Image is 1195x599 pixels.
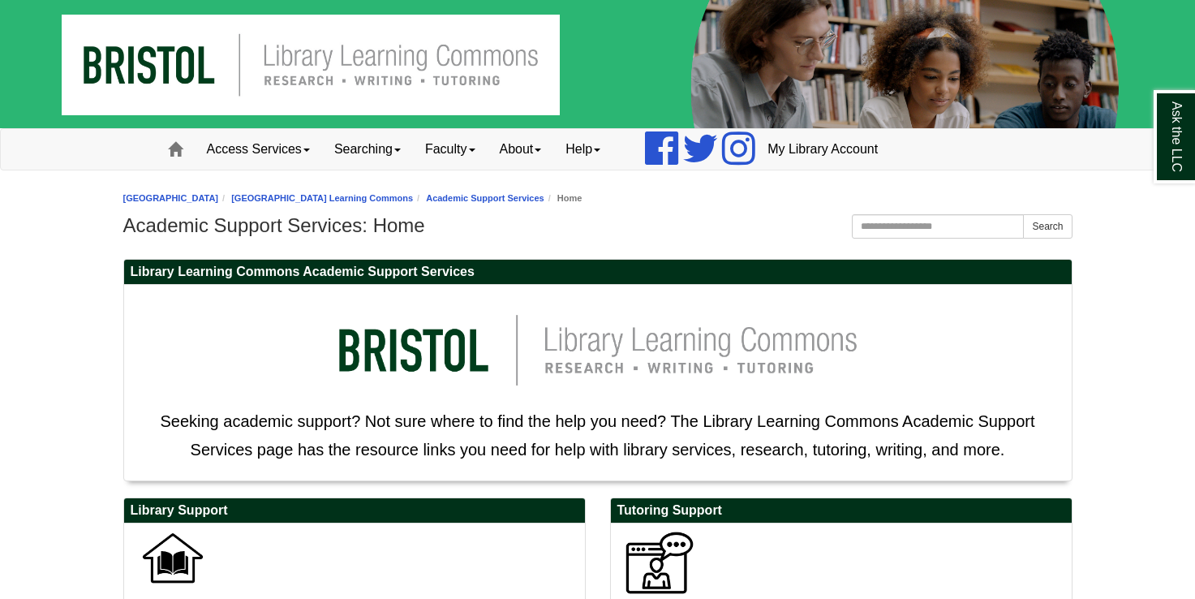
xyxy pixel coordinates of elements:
[124,498,585,524] h2: Library Support
[755,129,890,170] a: My Library Account
[123,191,1072,206] nav: breadcrumb
[426,193,544,203] a: Academic Support Services
[488,129,554,170] a: About
[314,293,882,407] img: llc logo
[231,193,413,203] a: [GEOGRAPHIC_DATA] Learning Commons
[553,129,613,170] a: Help
[413,129,488,170] a: Faculty
[195,129,322,170] a: Access Services
[124,260,1072,285] h2: Library Learning Commons Academic Support Services
[1023,214,1072,239] button: Search
[611,498,1072,524] h2: Tutoring Support
[160,412,1034,459] span: Seeking academic support? Not sure where to find the help you need? The Library Learning Commons ...
[544,191,582,206] li: Home
[322,129,413,170] a: Searching
[123,193,219,203] a: [GEOGRAPHIC_DATA]
[123,214,1072,237] h1: Academic Support Services: Home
